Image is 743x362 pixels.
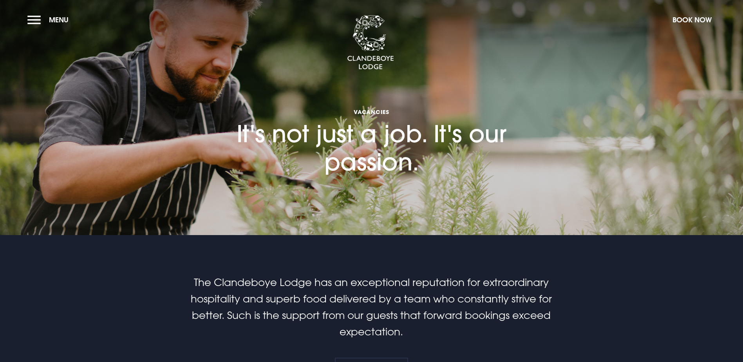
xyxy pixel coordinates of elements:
button: Book Now [669,11,716,28]
h1: It's not just a job. It's our passion. [215,63,528,176]
img: Clandeboye Lodge [347,15,394,70]
span: Vacancies [215,108,528,116]
span: Menu [49,15,69,24]
button: Menu [27,11,72,28]
p: The Clandeboye Lodge has an exceptional reputation for extraordinary hospitality and superb food ... [185,274,558,340]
